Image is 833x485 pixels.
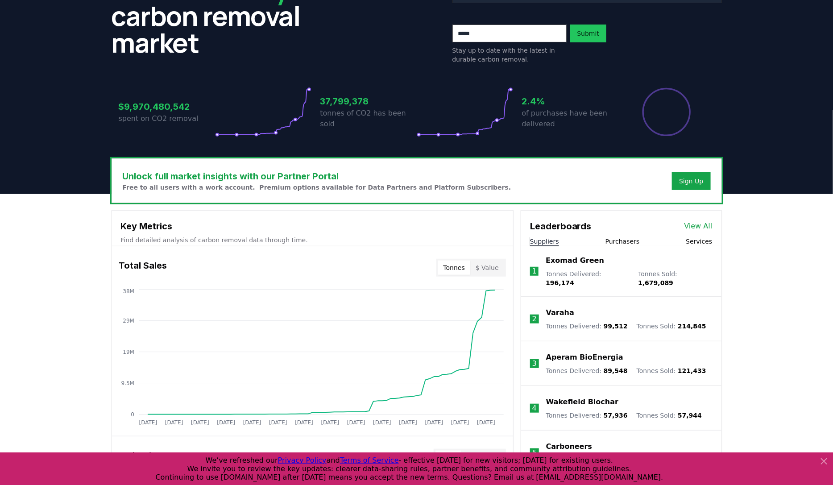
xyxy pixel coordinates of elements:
a: Carboneers [546,441,592,452]
tspan: 19M [123,349,134,355]
span: 214,845 [678,323,706,330]
button: Submit [570,25,607,42]
p: Tonnes Sold : [637,366,706,375]
h3: 37,799,378 [320,95,417,108]
button: Suppliers [530,237,559,246]
p: 4 [532,403,537,414]
span: 57,944 [678,412,702,419]
p: 5 [532,448,537,458]
a: Sign Up [679,177,703,186]
p: Tonnes Delivered : [546,366,628,375]
a: Exomad Green [546,255,604,266]
span: 99,512 [604,323,628,330]
h3: Unlock full market insights with our Partner Portal [123,170,511,183]
tspan: [DATE] [165,419,183,426]
span: 121,433 [678,367,706,374]
button: Total [435,451,461,465]
span: 196,174 [546,279,574,286]
p: Tonnes Sold : [637,411,702,420]
p: Free to all users with a work account. Premium options available for Data Partners and Platform S... [123,183,511,192]
p: Tonnes Sold : [638,269,712,287]
p: Tonnes Delivered : [546,269,629,287]
p: of purchases have been delivered [522,108,618,129]
tspan: 29M [123,318,134,324]
h3: Leaderboards [530,220,592,233]
tspan: [DATE] [399,419,417,426]
tspan: [DATE] [191,419,209,426]
span: 1,679,089 [638,279,673,286]
a: Aperam BioEnergia [546,352,623,363]
p: Find detailed analysis of carbon removal data through time. [121,236,504,245]
button: Tonnes [438,261,470,275]
p: tonnes of CO2 has been sold [320,108,417,129]
p: 2 [532,314,537,324]
tspan: 38M [123,288,134,294]
tspan: [DATE] [425,419,443,426]
tspan: 0 [131,411,134,418]
h3: $9,970,480,542 [119,100,215,113]
h3: Deliveries [119,449,162,467]
p: Tonnes Sold : [637,322,706,331]
p: Tonnes Delivered : [546,411,628,420]
div: Percentage of sales delivered [642,87,692,137]
a: View All [684,221,713,232]
p: Stay up to date with the latest in durable carbon removal. [452,46,567,64]
h3: Key Metrics [121,220,504,233]
tspan: [DATE] [295,419,313,426]
span: 57,936 [604,412,628,419]
tspan: [DATE] [347,419,365,426]
tspan: [DATE] [217,419,235,426]
p: spent on CO2 removal [119,113,215,124]
tspan: [DATE] [321,419,339,426]
a: Varaha [546,307,574,318]
tspan: [DATE] [451,419,469,426]
tspan: [DATE] [269,419,287,426]
tspan: [DATE] [243,419,261,426]
button: $ Value [470,261,504,275]
h3: 2.4% [522,95,618,108]
a: Wakefield Biochar [546,397,618,407]
h3: Total Sales [119,259,167,277]
tspan: [DATE] [477,419,495,426]
p: 1 [532,266,536,277]
button: Purchasers [605,237,640,246]
tspan: [DATE] [373,419,391,426]
button: Sign Up [672,172,710,190]
span: 89,548 [604,367,628,374]
button: % of Sales [461,451,504,465]
button: Services [686,237,712,246]
p: Tonnes Delivered : [546,322,628,331]
tspan: 9.5M [121,380,134,386]
tspan: [DATE] [139,419,157,426]
p: 3 [532,358,537,369]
